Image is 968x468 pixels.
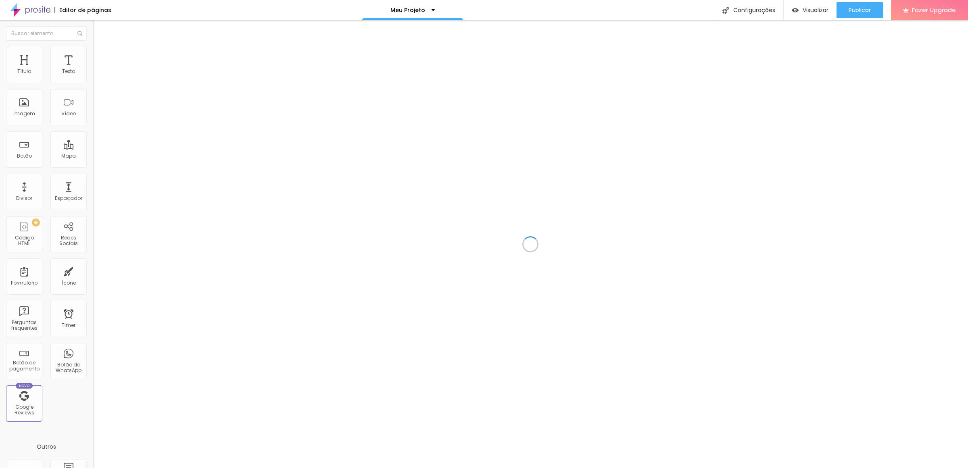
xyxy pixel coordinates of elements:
img: Icone [77,31,82,36]
div: Botão de pagamento [8,360,40,372]
div: Botão do WhatsApp [52,362,84,374]
span: Publicar [849,7,871,13]
div: Código HTML [8,235,40,247]
div: Imagem [13,111,35,116]
div: Novo [16,383,33,389]
div: Ícone [62,280,76,286]
div: Perguntas frequentes [8,320,40,331]
div: Timer [62,322,75,328]
div: Botão [17,153,32,159]
input: Buscar elemento [6,26,87,41]
div: Mapa [61,153,76,159]
div: Divisor [16,196,32,201]
span: Visualizar [803,7,828,13]
button: Visualizar [784,2,837,18]
span: Fazer Upgrade [912,6,956,13]
img: view-1.svg [792,7,799,14]
div: Título [17,69,31,74]
div: Vídeo [61,111,76,116]
p: Meu Projeto [390,7,425,13]
div: Texto [62,69,75,74]
div: Espaçador [55,196,82,201]
div: Google Reviews [8,404,40,416]
button: Publicar [837,2,883,18]
div: Formulário [11,280,38,286]
div: Redes Sociais [52,235,84,247]
img: Icone [722,7,729,14]
div: Editor de páginas [54,7,111,13]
